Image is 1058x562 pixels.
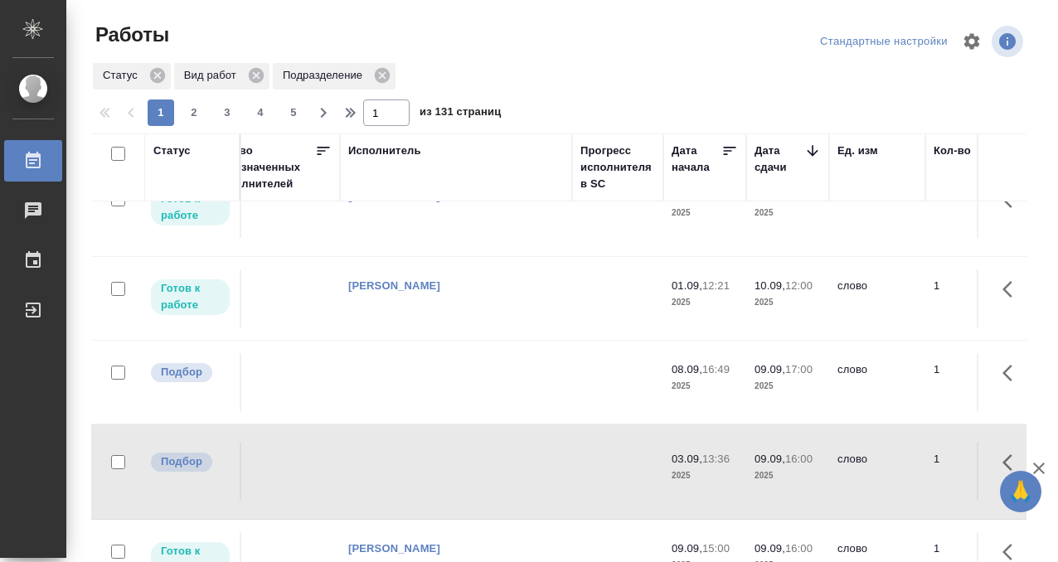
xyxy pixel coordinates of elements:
[181,104,207,121] span: 2
[755,453,785,465] p: 09.09,
[829,269,925,327] td: слово
[214,104,240,121] span: 3
[829,353,925,411] td: слово
[672,378,738,395] p: 2025
[672,542,702,555] p: 09.09,
[280,99,307,126] button: 5
[672,468,738,484] p: 2025
[702,363,730,375] p: 16:49
[214,99,240,126] button: 3
[816,29,952,55] div: split button
[925,443,1008,501] td: 1
[181,99,207,126] button: 2
[934,143,971,159] div: Кол-во
[829,443,925,501] td: слово
[755,143,804,176] div: Дата сдачи
[280,104,307,121] span: 5
[283,67,368,84] p: Подразделение
[207,443,340,501] td: 0
[785,542,813,555] p: 16:00
[184,67,242,84] p: Вид работ
[785,363,813,375] p: 17:00
[348,542,440,555] a: [PERSON_NAME]
[837,143,878,159] div: Ед. изм
[93,63,171,90] div: Статус
[103,67,143,84] p: Статус
[925,269,1008,327] td: 1
[91,22,169,48] span: Работы
[161,280,220,313] p: Готов к работе
[755,294,821,311] p: 2025
[247,99,274,126] button: 4
[755,205,821,221] p: 2025
[207,180,340,238] td: 0
[992,26,1026,57] span: Посмотреть информацию
[672,279,702,292] p: 01.09,
[348,143,421,159] div: Исполнитель
[925,353,1008,411] td: 1
[992,269,1032,309] button: Здесь прячутся важные кнопки
[207,269,340,327] td: 0
[216,143,315,192] div: Кол-во неназначенных исполнителей
[992,443,1032,482] button: Здесь прячутся важные кнопки
[420,102,501,126] span: из 131 страниц
[174,63,269,90] div: Вид работ
[149,361,231,384] div: Можно подбирать исполнителей
[829,180,925,238] td: слово
[149,451,231,473] div: Можно подбирать исполнителей
[992,353,1032,393] button: Здесь прячутся важные кнопки
[153,143,191,159] div: Статус
[672,205,738,221] p: 2025
[925,180,1008,238] td: 1
[952,22,992,61] span: Настроить таблицу
[755,378,821,395] p: 2025
[672,453,702,465] p: 03.09,
[1000,471,1041,512] button: 🙏
[149,188,231,227] div: Исполнитель может приступить к работе
[702,279,730,292] p: 12:21
[672,143,721,176] div: Дата начала
[785,279,813,292] p: 12:00
[247,104,274,121] span: 4
[161,191,220,224] p: Готов к работе
[348,279,440,292] a: [PERSON_NAME]
[1007,474,1035,509] span: 🙏
[755,363,785,375] p: 09.09,
[785,453,813,465] p: 16:00
[755,279,785,292] p: 10.09,
[755,468,821,484] p: 2025
[161,364,202,380] p: Подбор
[580,143,655,192] div: Прогресс исполнителя в SC
[149,278,231,317] div: Исполнитель может приступить к работе
[672,294,738,311] p: 2025
[702,453,730,465] p: 13:36
[273,63,396,90] div: Подразделение
[672,363,702,375] p: 08.09,
[755,542,785,555] p: 09.09,
[161,453,202,470] p: Подбор
[207,353,340,411] td: 0
[702,542,730,555] p: 15:00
